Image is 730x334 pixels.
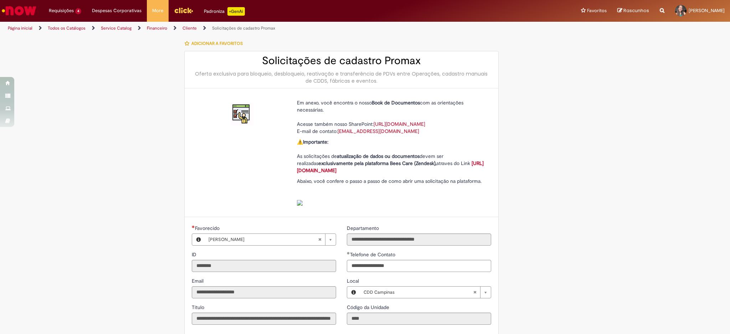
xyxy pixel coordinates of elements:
button: Adicionar a Favoritos [184,36,247,51]
span: Local [347,278,360,284]
span: CDD Campinas [364,287,473,298]
span: More [152,7,163,14]
p: +GenAi [227,7,245,16]
input: Departamento [347,233,491,246]
a: Solicitações de cadastro Promax [212,25,275,31]
strong: exclusivamente pela plataforma Bees Care (Zendesk), [318,160,436,166]
abbr: Limpar campo Local [469,287,480,298]
span: Somente leitura - Código da Unidade [347,304,391,310]
strong: atualização de dados ou documentos [337,153,420,159]
span: Requisições [49,7,74,14]
span: Necessários - Favorecido [195,225,221,231]
input: Título [192,313,336,325]
label: Somente leitura - ID [192,251,198,258]
strong: Book de Documentos [372,99,420,106]
a: Todos os Catálogos [48,25,86,31]
span: [PERSON_NAME] [209,234,318,245]
div: Padroniza [204,7,245,16]
abbr: Limpar campo Favorecido [314,234,325,245]
h2: Solicitações de cadastro Promax [192,55,491,67]
a: CDD CampinasLimpar campo Local [360,287,491,298]
img: Solicitações de cadastro Promax [230,103,253,125]
strong: Importante: [303,139,328,145]
a: Financeiro [147,25,167,31]
input: Telefone de Contato [347,260,491,272]
input: Email [192,286,336,298]
span: Obrigatório Preenchido [192,225,195,228]
label: Somente leitura - Departamento [347,225,380,232]
a: Service Catalog [101,25,132,31]
button: Local, Visualizar este registro CDD Campinas [347,287,360,298]
label: Somente leitura - Código da Unidade [347,304,391,311]
img: sys_attachment.do [297,200,303,206]
ul: Trilhas de página [5,22,481,35]
label: Somente leitura - Título [192,304,206,311]
img: click_logo_yellow_360x200.png [174,5,193,16]
span: Adicionar a Favoritos [191,41,243,46]
label: Somente leitura - Email [192,277,205,284]
span: Obrigatório Preenchido [347,252,350,255]
a: Página inicial [8,25,32,31]
img: ServiceNow [1,4,37,18]
p: Em anexo, você encontra o nosso com as orientações necessárias. Acesse também nosso SharePoint: E... [297,99,486,135]
a: Rascunhos [617,7,649,14]
input: Código da Unidade [347,313,491,325]
span: 4 [75,8,81,14]
div: Oferta exclusiva para bloqueio, desbloqueio, reativação e transferência de PDVs entre Operações, ... [192,70,491,84]
a: [URL][DOMAIN_NAME] [297,160,484,174]
span: Despesas Corporativas [92,7,142,14]
span: Favoritos [587,7,607,14]
input: ID [192,260,336,272]
span: Somente leitura - Departamento [347,225,380,231]
a: [PERSON_NAME]Limpar campo Favorecido [205,234,336,245]
button: Favorecido, Visualizar este registro Bruna Castriani Ferreira Dos Santos [192,234,205,245]
span: Telefone de Contato [350,251,397,258]
p: ⚠️ As solicitações de devem ser realizadas atraves do Link [297,138,486,174]
span: Rascunhos [623,7,649,14]
p: Abaixo, você confere o passo a passo de como abrir uma solicitação na plataforma. [297,178,486,206]
a: [URL][DOMAIN_NAME] [374,121,425,127]
span: Somente leitura - Título [192,304,206,310]
span: [PERSON_NAME] [689,7,725,14]
a: [EMAIL_ADDRESS][DOMAIN_NAME] [338,128,419,134]
a: Cliente [182,25,197,31]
